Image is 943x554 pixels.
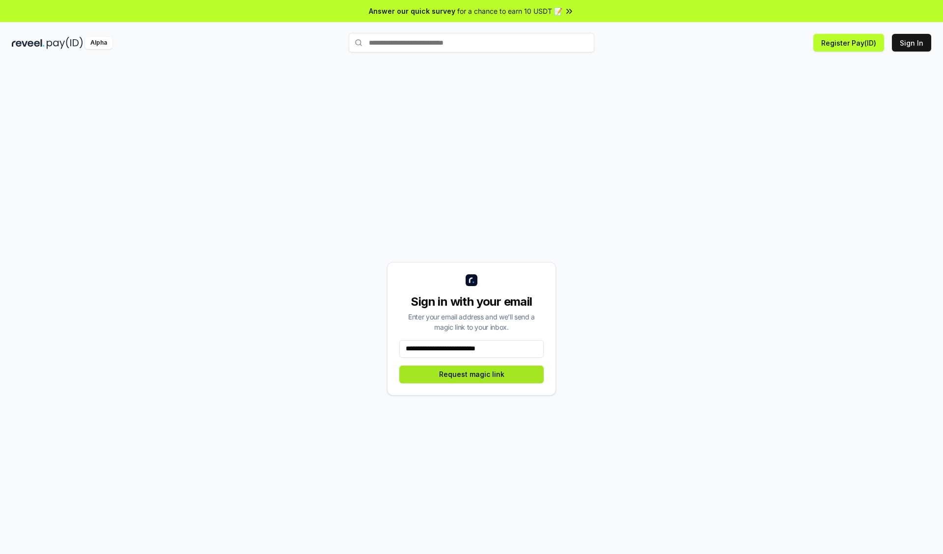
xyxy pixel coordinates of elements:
img: logo_small [466,274,477,286]
button: Register Pay(ID) [813,34,884,52]
img: reveel_dark [12,37,45,49]
div: Alpha [85,37,112,49]
span: Answer our quick survey [369,6,455,16]
div: Sign in with your email [399,294,544,310]
div: Enter your email address and we’ll send a magic link to your inbox. [399,312,544,332]
button: Sign In [892,34,931,52]
span: for a chance to earn 10 USDT 📝 [457,6,562,16]
img: pay_id [47,37,83,49]
button: Request magic link [399,366,544,383]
